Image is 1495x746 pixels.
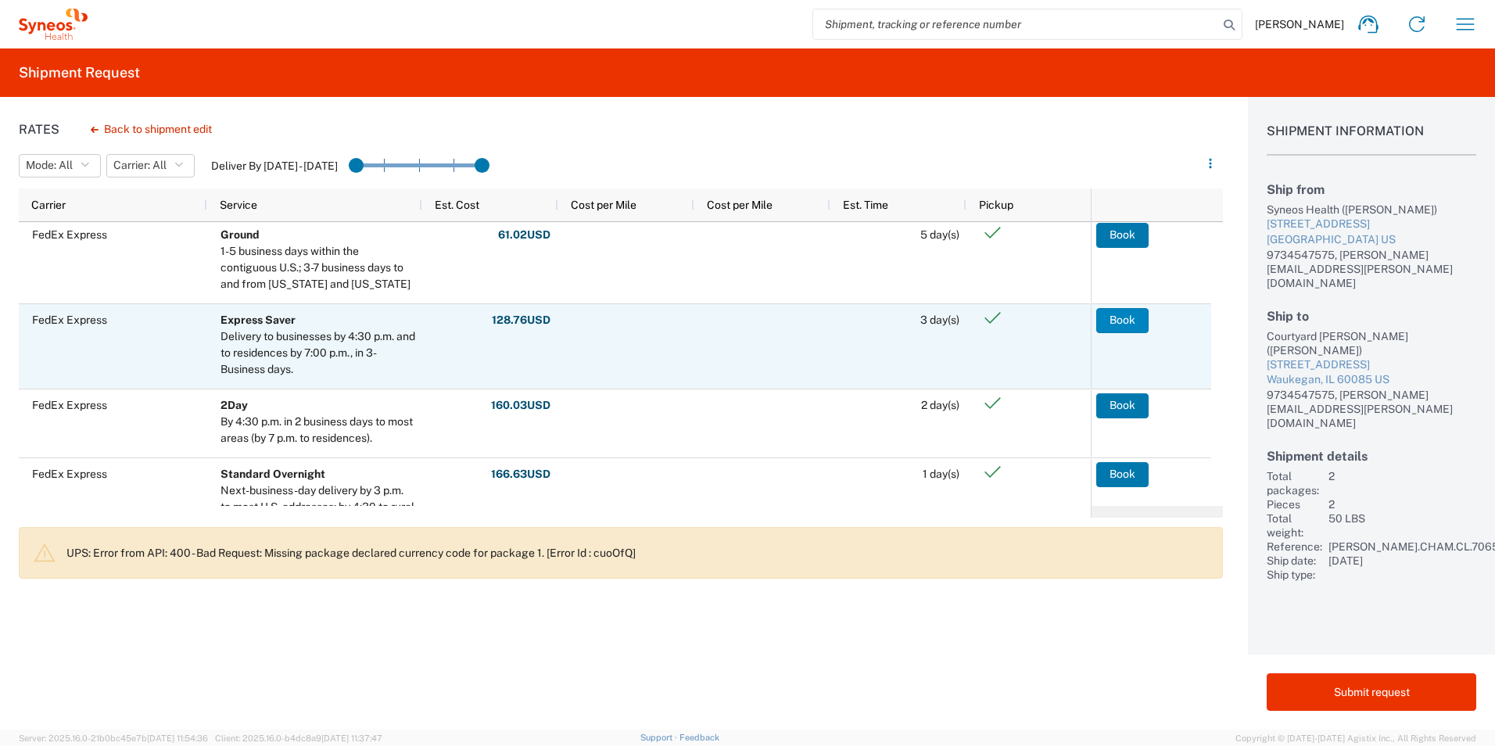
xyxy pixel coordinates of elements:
label: Deliver By [DATE] - [DATE] [211,159,338,173]
div: Reference: [1267,540,1322,554]
a: [STREET_ADDRESS][GEOGRAPHIC_DATA] US [1267,217,1476,247]
div: Waukegan, IL 60085 US [1267,372,1476,388]
strong: 128.76 USD [492,313,550,328]
span: [DATE] 11:37:47 [321,733,382,743]
a: [STREET_ADDRESS]Waukegan, IL 60085 US [1267,357,1476,388]
span: Est. Cost [435,199,479,211]
b: Standard Overnight [220,468,325,480]
span: Carrier: All [113,158,167,173]
a: Feedback [679,733,719,742]
div: By 4:30 p.m. in 2 business days to most areas (by 7 p.m. to residences). [220,414,415,447]
span: Est. Time [843,199,888,211]
div: [GEOGRAPHIC_DATA] US [1267,232,1476,248]
div: Next-business-day delivery by 3 p.m. to most U.S. addresses; by 4:30 to rural areas. [220,482,415,532]
span: FedEx Express [32,228,107,241]
div: 1-5 business days within the contiguous U.S.; 3-7 business days to and from Alaska and Hawaii [220,243,415,292]
h2: Ship to [1267,309,1476,324]
span: [PERSON_NAME] [1255,17,1344,31]
strong: 166.63 USD [491,467,550,482]
button: Book [1096,462,1149,487]
span: Cost per Mile [707,199,773,211]
span: Cost per Mile [571,199,636,211]
button: Book [1096,223,1149,248]
button: 160.03USD [490,393,551,418]
div: Total weight: [1267,511,1322,540]
span: Copyright © [DATE]-[DATE] Agistix Inc., All Rights Reserved [1235,731,1476,745]
h2: Shipment details [1267,449,1476,464]
span: FedEx Express [32,314,107,326]
div: Syneos Health ([PERSON_NAME]) [1267,203,1476,217]
span: Mode: All [26,158,73,173]
button: 128.76USD [491,308,551,333]
span: 3 day(s) [920,314,959,326]
span: Server: 2025.16.0-21b0bc45e7b [19,733,208,743]
button: Book [1096,393,1149,418]
span: Client: 2025.16.0-b4dc8a9 [215,733,382,743]
span: FedEx Express [32,468,107,480]
div: [STREET_ADDRESS] [1267,217,1476,232]
input: Shipment, tracking or reference number [813,9,1218,39]
strong: 160.03 USD [491,398,550,413]
div: Ship date: [1267,554,1322,568]
span: [DATE] 11:54:36 [147,733,208,743]
div: 9734547575, [PERSON_NAME][EMAIL_ADDRESS][PERSON_NAME][DOMAIN_NAME] [1267,248,1476,290]
div: Delivery to businesses by 4:30 p.m. and to residences by 7:00 p.m., in 3-Business days. [220,328,415,378]
span: FedEx Express [32,399,107,411]
span: 1 day(s) [923,468,959,480]
button: Mode: All [19,154,101,178]
button: Back to shipment edit [78,116,224,143]
h1: Shipment Information [1267,124,1476,156]
div: Pieces [1267,497,1322,511]
div: 9734547575, [PERSON_NAME][EMAIL_ADDRESS][PERSON_NAME][DOMAIN_NAME] [1267,388,1476,430]
b: 2Day [220,399,248,411]
strong: 61.02 USD [498,228,550,242]
b: Ground [220,228,260,241]
h2: Ship from [1267,182,1476,197]
span: 2 day(s) [921,399,959,411]
a: Support [640,733,679,742]
button: 61.02USD [497,223,551,248]
span: 5 day(s) [920,228,959,241]
button: Carrier: All [106,154,195,178]
div: Courtyard [PERSON_NAME] ([PERSON_NAME]) [1267,329,1476,357]
button: 166.63USD [490,462,551,487]
h1: Rates [19,122,59,137]
button: Submit request [1267,673,1476,711]
p: UPS: Error from API: 400 - Bad Request: Missing package declared currency code for package 1. [Er... [66,546,1210,560]
div: [STREET_ADDRESS] [1267,357,1476,373]
b: Express Saver [220,314,296,326]
span: Pickup [979,199,1013,211]
div: Ship type: [1267,568,1322,582]
span: Service [220,199,257,211]
h2: Shipment Request [19,63,140,82]
div: Total packages: [1267,469,1322,497]
span: Carrier [31,199,66,211]
button: Book [1096,308,1149,333]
